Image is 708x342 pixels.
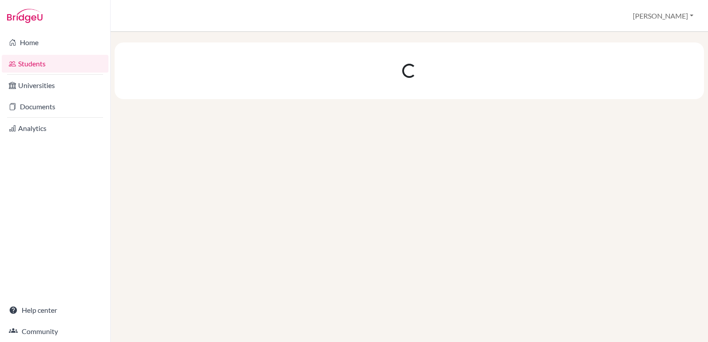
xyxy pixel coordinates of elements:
a: Analytics [2,119,108,137]
a: Home [2,34,108,51]
button: [PERSON_NAME] [629,8,697,24]
img: Bridge-U [7,9,42,23]
a: Universities [2,77,108,94]
a: Students [2,55,108,73]
a: Help center [2,301,108,319]
a: Documents [2,98,108,115]
a: Community [2,323,108,340]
